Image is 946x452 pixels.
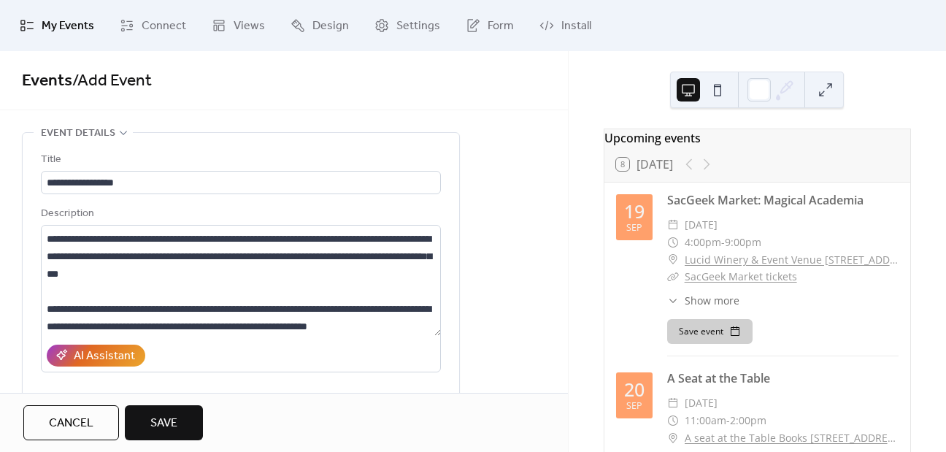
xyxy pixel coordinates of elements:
[667,192,864,208] a: SacGeek Market: Magical Academia
[667,234,679,251] div: ​
[667,268,679,286] div: ​
[685,293,739,308] span: Show more
[667,429,679,447] div: ​
[42,18,94,35] span: My Events
[561,18,591,35] span: Install
[455,6,525,45] a: Form
[142,18,186,35] span: Connect
[726,412,730,429] span: -
[685,429,899,447] a: A seat at the Table Books [STREET_ADDRESS]
[626,223,642,233] div: Sep
[624,380,645,399] div: 20
[685,251,899,269] a: Lucid Winery & Event Venue [STREET_ADDRESS]
[49,415,93,432] span: Cancel
[72,65,152,97] span: / Add Event
[685,269,797,283] a: SacGeek Market tickets
[41,151,438,169] div: Title
[721,234,725,251] span: -
[667,394,679,412] div: ​
[22,65,72,97] a: Events
[47,345,145,367] button: AI Assistant
[396,18,440,35] span: Settings
[364,6,451,45] a: Settings
[667,369,899,387] div: A Seat at the Table
[488,18,514,35] span: Form
[685,412,726,429] span: 11:00am
[685,216,718,234] span: [DATE]
[685,234,721,251] span: 4:00pm
[667,293,679,308] div: ​
[685,394,718,412] span: [DATE]
[201,6,276,45] a: Views
[74,348,135,365] div: AI Assistant
[41,205,438,223] div: Description
[725,234,761,251] span: 9:00pm
[109,6,197,45] a: Connect
[667,216,679,234] div: ​
[528,6,602,45] a: Install
[626,402,642,411] div: Sep
[667,293,739,308] button: ​Show more
[312,18,349,35] span: Design
[667,319,753,344] button: Save event
[41,125,115,142] span: Event details
[125,405,203,440] button: Save
[604,129,910,147] div: Upcoming events
[41,390,438,407] div: Location
[234,18,265,35] span: Views
[730,412,766,429] span: 2:00pm
[280,6,360,45] a: Design
[624,202,645,221] div: 19
[23,405,119,440] button: Cancel
[150,415,177,432] span: Save
[667,412,679,429] div: ​
[9,6,105,45] a: My Events
[667,251,679,269] div: ​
